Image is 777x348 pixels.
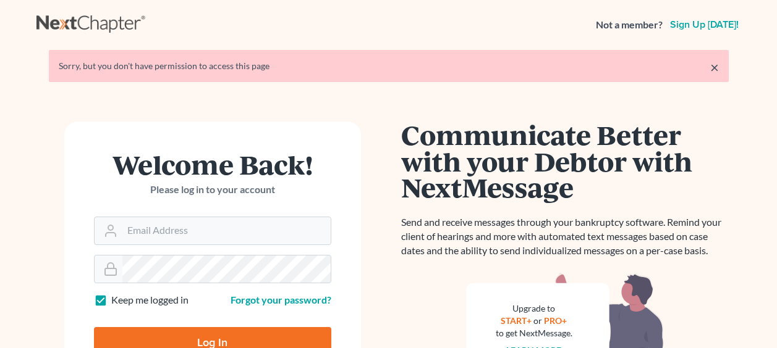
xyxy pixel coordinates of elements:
[544,315,567,326] a: PRO+
[533,315,542,326] span: or
[401,215,729,258] p: Send and receive messages through your bankruptcy software. Remind your client of hearings and mo...
[401,122,729,201] h1: Communicate Better with your Debtor with NextMessage
[231,294,331,305] a: Forgot your password?
[122,217,331,244] input: Email Address
[111,293,189,307] label: Keep me logged in
[496,327,572,339] div: to get NextMessage.
[501,315,532,326] a: START+
[496,302,572,315] div: Upgrade to
[94,183,331,197] p: Please log in to your account
[668,20,741,30] a: Sign up [DATE]!
[596,18,663,32] strong: Not a member?
[94,151,331,178] h1: Welcome Back!
[59,60,719,72] div: Sorry, but you don't have permission to access this page
[710,60,719,75] a: ×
